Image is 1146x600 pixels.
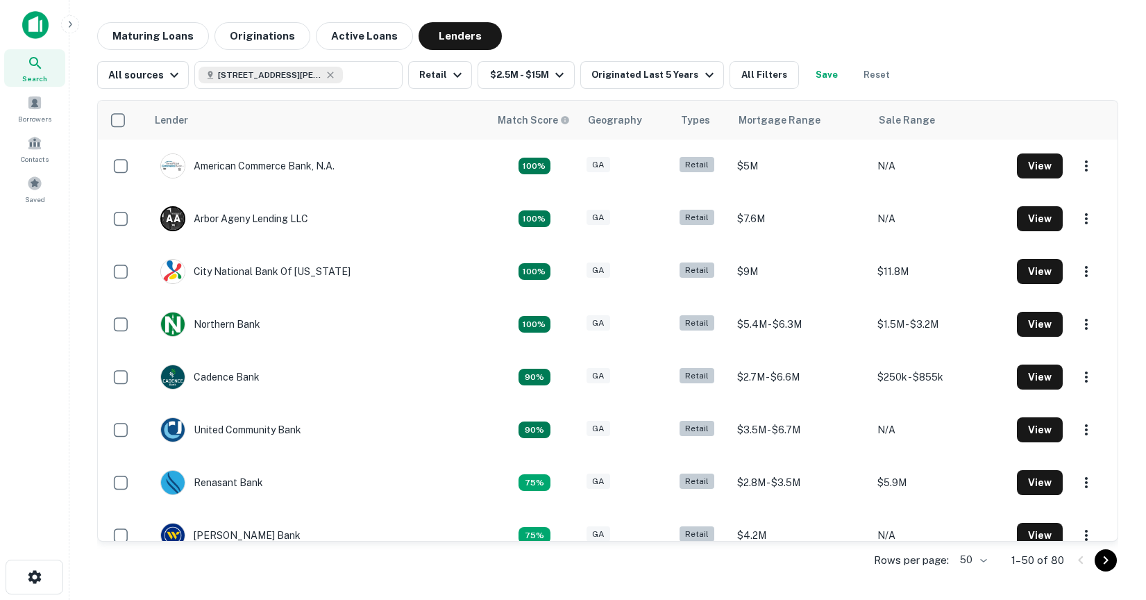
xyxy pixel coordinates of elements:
[580,101,673,140] th: Geography
[870,298,1011,351] td: $1.5M - $3.2M
[218,69,322,81] span: [STREET_ADDRESS][PERSON_NAME]
[730,403,870,456] td: $3.5M - $6.7M
[730,61,799,89] button: All Filters
[1017,206,1063,231] button: View
[804,61,849,89] button: Save your search to get updates of matches that match your search criteria.
[587,368,610,384] div: GA
[160,312,260,337] div: Northern Bank
[160,417,301,442] div: United Community Bank
[160,206,308,231] div: Arbor Ageny Lending LLC
[739,112,820,128] div: Mortgage Range
[730,298,870,351] td: $5.4M - $6.3M
[1011,552,1064,569] p: 1–50 of 80
[680,474,714,490] div: Retail
[1017,417,1063,442] button: View
[4,90,65,127] a: Borrowers
[408,61,472,89] button: Retail
[870,101,1011,140] th: Sale Range
[730,509,870,562] td: $4.2M
[108,67,183,83] div: All sources
[730,456,870,509] td: $2.8M - $3.5M
[673,101,730,140] th: Types
[680,262,714,278] div: Retail
[22,73,47,84] span: Search
[1017,312,1063,337] button: View
[879,112,935,128] div: Sale Range
[21,153,49,165] span: Contacts
[160,470,263,495] div: Renasant Bank
[22,11,49,39] img: capitalize-icon.png
[478,61,575,89] button: $2.5M - $15M
[587,526,610,542] div: GA
[214,22,310,50] button: Originations
[870,351,1011,403] td: $250k - $855k
[587,262,610,278] div: GA
[519,210,550,227] div: Capitalize uses an advanced AI algorithm to match your search with the best lender. The match sco...
[854,61,899,89] button: Reset
[166,212,180,226] p: A A
[680,526,714,542] div: Retail
[870,403,1011,456] td: N/A
[25,194,45,205] span: Saved
[587,210,610,226] div: GA
[160,365,260,390] div: Cadence Bank
[730,140,870,192] td: $5M
[954,550,989,570] div: 50
[161,418,185,442] img: picture
[97,22,209,50] button: Maturing Loans
[580,61,723,89] button: Originated Last 5 Years
[519,369,550,385] div: Capitalize uses an advanced AI algorithm to match your search with the best lender. The match sco...
[519,422,550,438] div: Capitalize uses an advanced AI algorithm to match your search with the best lender. The match sco...
[730,192,870,245] td: $7.6M
[161,471,185,494] img: picture
[680,315,714,331] div: Retail
[680,421,714,437] div: Retail
[1017,523,1063,548] button: View
[730,245,870,298] td: $9M
[870,456,1011,509] td: $5.9M
[161,524,185,547] img: picture
[519,316,550,333] div: Capitalize uses an advanced AI algorithm to match your search with the best lender. The match sco...
[4,49,65,87] a: Search
[591,67,717,83] div: Originated Last 5 Years
[489,101,580,140] th: Capitalize uses an advanced AI algorithm to match your search with the best lender. The match sco...
[1017,365,1063,390] button: View
[1017,153,1063,178] button: View
[587,474,610,490] div: GA
[155,112,188,128] div: Lender
[1095,549,1117,572] button: Go to next page
[730,351,870,403] td: $2.7M - $6.6M
[1077,444,1146,511] iframe: Chat Widget
[146,101,489,140] th: Lender
[160,523,301,548] div: [PERSON_NAME] Bank
[161,260,185,283] img: picture
[161,154,185,178] img: picture
[97,61,189,89] button: All sources
[4,170,65,208] a: Saved
[870,192,1011,245] td: N/A
[680,157,714,173] div: Retail
[730,101,870,140] th: Mortgage Range
[1017,259,1063,284] button: View
[587,315,610,331] div: GA
[519,527,550,544] div: Capitalize uses an advanced AI algorithm to match your search with the best lender. The match sco...
[519,474,550,491] div: Capitalize uses an advanced AI algorithm to match your search with the best lender. The match sco...
[519,263,550,280] div: Capitalize uses an advanced AI algorithm to match your search with the best lender. The match sco...
[419,22,502,50] button: Lenders
[874,552,949,569] p: Rows per page:
[680,368,714,384] div: Retail
[160,259,351,284] div: City National Bank Of [US_STATE]
[587,157,610,173] div: GA
[680,210,714,226] div: Retail
[4,130,65,167] a: Contacts
[1017,470,1063,495] button: View
[870,140,1011,192] td: N/A
[587,421,610,437] div: GA
[588,112,642,128] div: Geography
[160,153,335,178] div: American Commerce Bank, N.a.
